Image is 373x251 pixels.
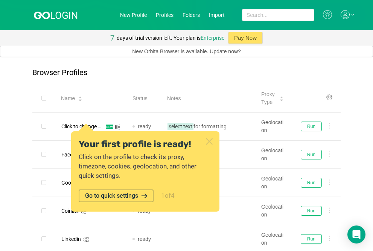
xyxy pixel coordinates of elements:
i: icon: caret-up [78,95,82,98]
p: for formatting [167,123,249,130]
button: Run [301,122,322,131]
button: Run [301,206,322,216]
span: Proxy Type [261,90,276,106]
div: Open Intercom Messenger [347,225,365,243]
a: Folders [183,12,200,18]
div: 1 of 4 [161,191,175,201]
span: select text [167,123,193,130]
span: Name [61,95,75,102]
a: New Profile [120,12,147,18]
button: Pay Now [228,32,263,44]
span: ready [138,123,151,129]
i: icon: windows [83,237,89,242]
span: ready [138,236,151,242]
div: Facebook [61,152,84,157]
a: Enterprise [201,35,224,41]
td: Geolocation [255,169,290,197]
div: 7 [110,30,114,46]
td: Geolocation [255,197,290,225]
div: Click on the profile to check its proxy, timezone, cookies, geolocation, and other quick settings. [79,152,203,180]
div: Coinlist [61,208,79,213]
td: Geolocation [255,141,290,169]
i: icon: windows [115,124,120,130]
span: ready [138,208,151,214]
div: Sort [78,95,82,101]
input: Search... [242,9,314,21]
i: icon: caret-down [78,98,82,101]
button: Run [301,178,322,188]
button: Run [301,150,322,159]
span: Status [132,95,148,102]
i: icon: caret-up [280,95,284,98]
div: Google [61,180,78,185]
div: days of trial version left. Your plan is [117,30,224,46]
div: Linkedin [61,236,81,242]
div: Your first profile is ready! [79,138,194,150]
span: Click to change name [61,123,111,129]
button: Run [301,234,322,244]
td: Geolocation [255,113,290,141]
a: Profiles [156,12,174,18]
div: Sort [279,95,284,101]
p: Browser Profiles [32,68,87,77]
button: Go to quick settings [79,189,154,202]
span: Notes [167,95,181,102]
a: Import [209,12,225,18]
i: icon: caret-down [280,98,284,101]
